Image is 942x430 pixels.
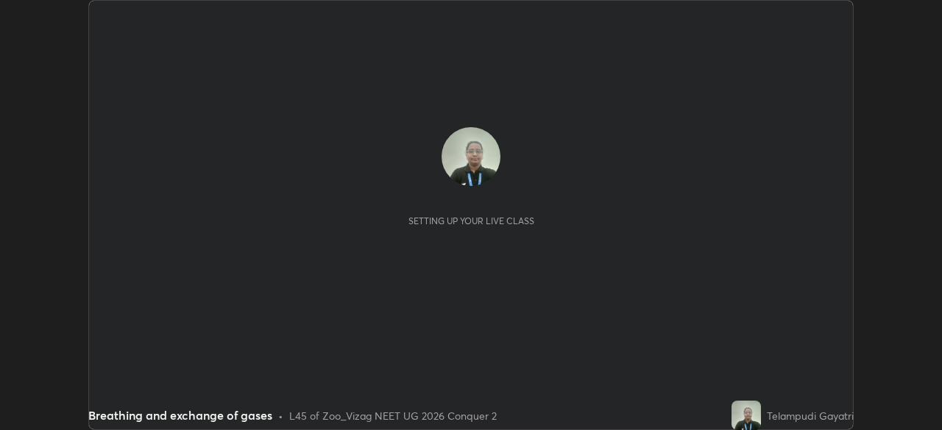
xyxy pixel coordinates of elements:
[289,408,497,423] div: L45 of Zoo_Vizag NEET UG 2026 Conquer 2
[732,401,761,430] img: 06370376e3c44778b92783d89618c6a2.jpg
[278,408,283,423] div: •
[767,408,854,423] div: Telampudi Gayatri
[408,215,534,226] div: Setting up your live class
[442,127,500,186] img: 06370376e3c44778b92783d89618c6a2.jpg
[88,406,272,424] div: Breathing and exchange of gases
